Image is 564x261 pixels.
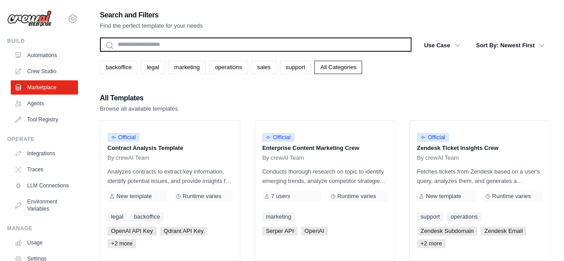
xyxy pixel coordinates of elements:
[11,195,78,216] a: Environment Variables
[100,104,178,113] p: Browse all available templates
[280,61,311,74] a: support
[251,61,276,74] a: sales
[271,193,290,200] span: 7 users
[417,133,449,142] span: Official
[7,225,78,232] div: Manage
[100,92,178,104] h2: All Templates
[338,193,376,200] span: Runtime varies
[11,112,78,127] a: Tool Registry
[107,154,149,162] span: By crewAI Team
[426,193,461,200] span: New template
[141,61,165,74] a: legal
[301,227,328,236] span: OpenAI
[262,144,387,153] p: Enterprise Content Marketing Crew
[107,239,136,248] span: +2 more
[11,48,78,62] a: Automations
[471,37,550,54] button: Sort By: Newest First
[492,193,531,200] span: Runtime varies
[11,64,78,79] a: Crew Studio
[314,61,362,74] a: All Categories
[100,21,203,30] p: Find the perfect template for your needs
[481,227,526,236] span: Zendesk Email
[11,146,78,161] a: Integrations
[262,133,294,142] span: Official
[7,136,78,143] div: Operate
[11,96,78,111] a: Agents
[417,227,477,236] span: Zendesk Subdomain
[107,144,233,153] p: Contract Analysis Template
[7,37,78,45] div: Build
[169,61,206,74] a: marketing
[7,10,52,27] img: Logo
[262,227,297,236] span: Serper API
[419,37,465,54] button: Use Case
[160,227,207,236] span: Qdrant API Key
[107,227,156,236] span: OpenAI API Key
[262,154,304,162] span: By crewAI Team
[417,212,443,221] a: support
[107,133,140,142] span: Official
[417,167,542,186] p: Fetches tickets from Zendesk based on a user's query, analyzes them, and generates a summary. Out...
[130,212,163,221] a: backoffice
[417,239,445,248] span: +2 more
[11,236,78,250] a: Usage
[107,212,127,221] a: legal
[417,154,459,162] span: By crewAI Team
[100,9,203,21] h2: Search and Filters
[417,144,542,153] p: Zendesk Ticket Insights Crew
[107,167,233,186] p: Analyzes contracts to extract key information, identify potential issues, and provide insights fo...
[11,162,78,177] a: Traces
[11,80,78,95] a: Marketplace
[183,193,222,200] span: Runtime varies
[116,193,152,200] span: New template
[209,61,248,74] a: operations
[262,212,295,221] a: marketing
[11,178,78,193] a: LLM Connections
[100,61,137,74] a: backoffice
[262,167,387,186] p: Conducts thorough research on topic to identify emerging trends, analyze competitor strategies, a...
[447,212,481,221] a: operations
